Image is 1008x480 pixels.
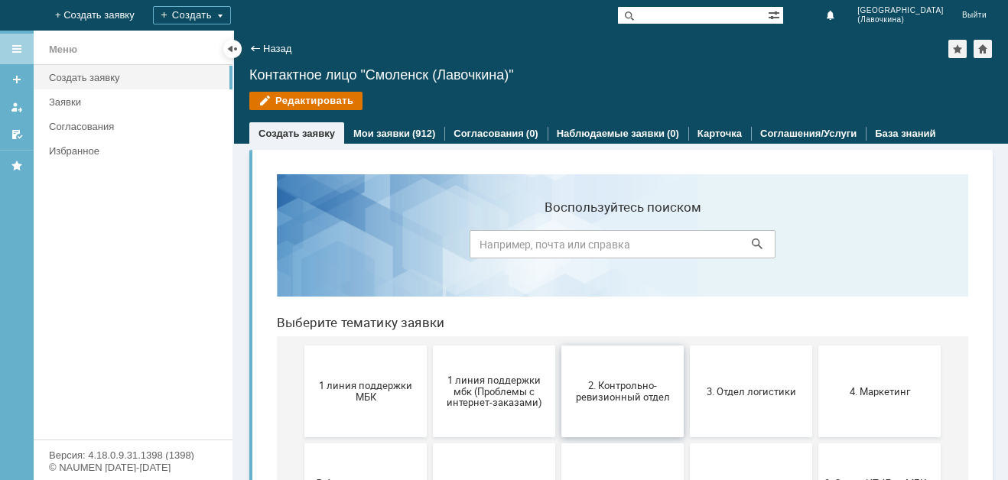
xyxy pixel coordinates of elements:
[43,90,229,114] a: Заявки
[49,462,217,472] div: © NAUMEN [DATE]-[DATE]
[5,67,29,92] a: Создать заявку
[223,40,242,58] div: Скрыть меню
[857,6,944,15] span: [GEOGRAPHIC_DATA]
[412,128,435,139] div: (912)
[40,379,162,471] button: Бухгалтерия (для мбк)
[301,414,415,436] span: Отдел-ИТ (Битрикс24 и CRM)
[526,128,538,139] div: (0)
[667,128,679,139] div: (0)
[49,72,223,83] div: Создать заявку
[558,223,671,235] span: 4. Маркетинг
[44,218,158,241] span: 1 линия поддержки МБК
[554,281,676,373] button: 9. Отдел-ИТ (Для МБК и Пекарни)
[205,68,511,96] input: Например, почта или справка
[554,183,676,275] button: 4. Маркетинг
[43,66,229,89] a: Создать заявку
[205,37,511,53] label: Воспользуйтесь поиском
[297,379,419,471] button: Отдел-ИТ (Битрикс24 и CRM)
[49,450,217,460] div: Версия: 4.18.0.9.31.1398 (1398)
[301,321,415,332] span: 7. Служба безопасности
[5,122,29,147] a: Мои согласования
[49,41,77,59] div: Меню
[40,183,162,275] button: 1 линия поддержки МБК
[49,96,223,108] div: Заявки
[168,281,291,373] button: 6. Закупки
[425,183,548,275] button: 3. Отдел логистики
[153,6,231,24] div: Создать
[5,95,29,119] a: Мои заявки
[173,212,286,246] span: 1 линия поддержки мбк (Проблемы с интернет-заказами)
[875,128,935,139] a: База знаний
[43,115,229,138] a: Согласования
[430,223,543,235] span: 3. Отдел логистики
[353,128,410,139] a: Мои заявки
[263,43,291,54] a: Назад
[697,128,742,139] a: Карточка
[454,128,524,139] a: Согласования
[554,379,676,471] button: Финансовый отдел
[558,316,671,339] span: 9. Отдел-ИТ (Для МБК и Пекарни)
[760,128,857,139] a: Соглашения/Услуги
[857,15,944,24] span: (Лавочкина)
[168,379,291,471] button: Отдел ИТ (1С)
[173,321,286,332] span: 6. Закупки
[259,128,335,139] a: Создать заявку
[44,316,158,339] span: 5. Административно-хозяйственный отдел
[44,419,158,430] span: Бухгалтерия (для мбк)
[49,121,223,132] div: Согласования
[974,40,992,58] div: Сделать домашней страницей
[948,40,967,58] div: Добавить в избранное
[425,379,548,471] button: Отдел-ИТ (Офис)
[425,281,548,373] button: 8. Отдел качества
[297,281,419,373] button: 7. Служба безопасности
[49,145,206,157] div: Избранное
[557,128,665,139] a: Наблюдаемые заявки
[12,153,704,168] header: Выберите тематику заявки
[430,419,543,430] span: Отдел-ИТ (Офис)
[558,419,671,430] span: Финансовый отдел
[249,67,993,83] div: Контактное лицо "Смоленск (Лавочкина)"
[173,419,286,430] span: Отдел ИТ (1С)
[430,321,543,332] span: 8. Отдел качества
[168,183,291,275] button: 1 линия поддержки мбк (Проблемы с интернет-заказами)
[297,183,419,275] button: 2. Контрольно-ревизионный отдел
[301,218,415,241] span: 2. Контрольно-ревизионный отдел
[40,281,162,373] button: 5. Административно-хозяйственный отдел
[768,7,783,21] span: Расширенный поиск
